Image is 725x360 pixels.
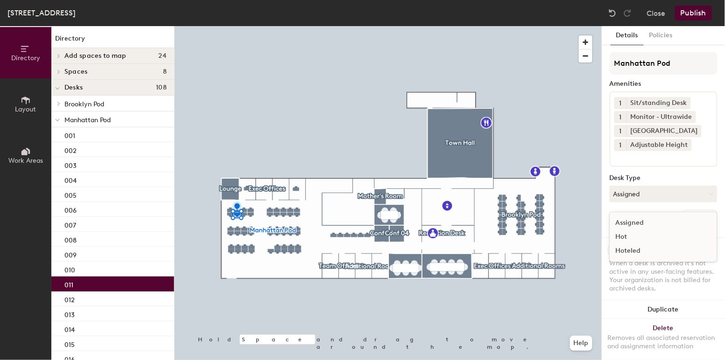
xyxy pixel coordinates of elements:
p: 008 [64,234,77,244]
p: 006 [64,204,77,215]
p: 003 [64,159,77,170]
img: Redo [623,8,632,18]
h1: Directory [51,34,174,48]
button: Details [611,26,644,45]
span: Work Areas [8,157,43,165]
span: 1 [619,98,622,108]
p: 011 [64,278,73,289]
p: 012 [64,293,75,304]
div: Hoteled [610,244,704,258]
button: Policies [644,26,678,45]
button: Duplicate [602,300,725,319]
button: 1 [614,111,626,123]
span: Add spaces to map [64,52,127,60]
p: 004 [64,174,77,185]
span: Desks [64,84,83,91]
button: Assigned [610,186,718,202]
button: 1 [614,125,626,137]
p: 002 [64,144,77,155]
div: Adjustable Height [626,139,692,151]
p: 009 [64,249,77,259]
button: 1 [614,139,626,151]
div: Assigned [610,216,704,230]
span: Layout [15,105,36,113]
div: Amenities [610,80,718,88]
div: Removes all associated reservation and assignment information [608,334,719,351]
p: 014 [64,323,75,334]
div: Sit/standing Desk [626,97,691,109]
p: 013 [64,308,75,319]
span: 1 [619,126,622,136]
span: Directory [11,54,40,62]
span: Spaces [64,68,88,76]
img: Undo [608,8,617,18]
span: 108 [156,84,167,91]
span: Brooklyn Pod [64,100,104,108]
button: Close [647,6,666,21]
div: [STREET_ADDRESS] [7,7,76,19]
button: DeleteRemoves all associated reservation and assignment information [602,319,725,360]
button: Help [570,336,592,351]
p: 010 [64,263,75,274]
p: 015 [64,338,75,349]
span: Manhattan Pod [64,116,111,124]
div: Hot [610,230,704,244]
button: Publish [675,6,712,21]
div: When a desk is archived it's not active in any user-facing features. Your organization is not bil... [610,259,718,293]
span: 1 [619,140,622,150]
p: 005 [64,189,77,200]
span: 1 [619,112,622,122]
div: Monitor - Ultrawide [626,111,696,123]
p: 007 [64,219,76,229]
button: 1 [614,97,626,109]
span: 24 [158,52,167,60]
p: 001 [64,129,75,140]
div: Desk Type [610,174,718,182]
div: [GEOGRAPHIC_DATA] [626,125,702,137]
span: 8 [163,68,167,76]
button: Ungroup [683,210,718,226]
